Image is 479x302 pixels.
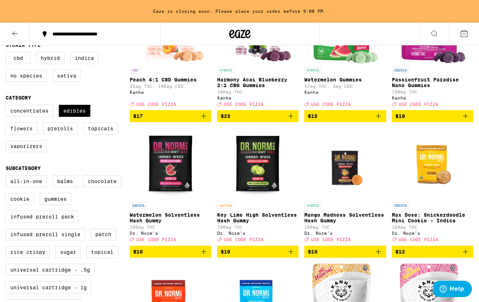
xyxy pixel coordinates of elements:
label: No Species [6,70,47,82]
div: Kanha [217,96,299,100]
button: Add to bag [130,246,212,258]
span: USE CODE PIZZA [224,238,264,242]
label: Edibles [59,105,90,117]
img: Dr. Norm's - Key Lime High Solventless Hash Gummy [224,128,292,199]
button: Add to bag [217,110,299,122]
p: SATIVA [217,202,234,209]
label: Universal Cartridge - 1g [6,281,91,294]
span: $15 [308,113,317,119]
div: Kanha [130,90,212,95]
p: 100mg THC [304,225,386,229]
span: USE CODE PIZZA [311,238,351,242]
label: Rice Crispy [6,246,50,258]
div: Kanha [392,96,474,100]
label: Topical [86,246,118,258]
span: USE CODE PIZZA [399,102,438,107]
p: Key Lime High Solventless Hash Gummy [217,212,299,223]
label: Sativa [52,70,81,82]
p: 108mg THC [392,225,474,229]
p: Harmony Acai Blueberry 2:1 CBG Gummies [217,77,299,88]
p: 100mg THC [217,90,299,94]
p: 25mg THC: 100mg CBD [130,84,212,89]
label: Gummies [40,193,71,205]
a: Open page for Mango Madness Solventless Hash Gummy from Dr. Norm's [304,128,386,245]
a: Open page for Max Dose: Snickerdoodle Mini Cookie - Indica from Dr. Norm's [392,128,474,245]
span: USE CODE PIZZA [224,102,264,107]
button: Add to bag [392,246,474,258]
img: Dr. Norm's - Max Dose: Snickerdoodle Mini Cookie - Indica [397,128,468,199]
p: Watermelon Solventless Hash Gummy [130,212,212,223]
label: Concentrates [6,105,53,117]
img: Dr. Norm's - Watermelon Solventless Hash Gummy [136,128,205,199]
label: CBD [6,52,30,64]
label: Sugar [56,246,81,258]
p: 97mg THC: 3mg CBD [304,84,386,89]
p: 100mg THC [130,225,212,229]
p: HYBRID [304,202,321,209]
legend: Subcategory [6,165,41,171]
span: $12 [395,249,405,255]
span: USE CODE PIZZA [311,102,351,107]
img: Dr. Norm's - Mango Madness Solventless Hash Gummy [310,128,381,199]
label: Indica [70,52,98,64]
p: Mango Madness Solventless Hash Gummy [304,212,386,223]
span: USE CODE PIZZA [136,102,176,107]
label: Flowers [6,122,37,135]
label: All-In-One [6,175,47,187]
button: Add to bag [217,246,299,258]
p: HYBRID [304,67,321,73]
div: Dr. Norm's [130,231,212,235]
a: Open page for Watermelon Solventless Hash Gummy from Dr. Norm's [130,128,212,245]
label: Hybrid [36,52,64,64]
span: $23 [221,113,230,119]
p: 100mg THC [217,225,299,229]
div: Dr. Norm's [392,231,474,235]
span: $19 [395,113,405,119]
label: Prerolls [43,122,78,135]
button: Add to bag [392,110,474,122]
label: Topicals [83,122,118,135]
button: Add to bag [130,110,212,122]
span: $17 [133,113,143,119]
p: INDICA [130,202,147,209]
iframe: Opens a widget where you can find more information [433,281,472,298]
span: USE CODE PIZZA [399,238,438,242]
legend: Category [6,95,31,101]
p: Watermelon Gummies [304,77,386,82]
label: Balms [52,175,78,187]
label: Universal Cartridge - .5g [6,264,95,276]
div: Kanha [304,90,386,95]
span: USE CODE PIZZA [136,238,176,242]
label: Infused Preroll Pack [6,211,79,223]
button: Add to bag [304,110,386,122]
label: Infused Preroll Single [6,228,85,240]
p: HYBRID [217,67,234,73]
p: Peach 4:1 CBD Gummies [130,77,212,82]
span: $10 [308,249,317,255]
button: Add to bag [304,246,386,258]
p: Max Dose: Snickerdoodle Mini Cookie - Indica [392,212,474,223]
p: 100mg THC [392,90,474,94]
label: Cookie [6,193,34,205]
div: Dr. Norm's [304,231,386,235]
p: INDICA [392,67,409,73]
label: Patch [91,228,116,240]
label: Chocolate [83,175,121,187]
span: $10 [133,249,143,255]
span: $10 [221,249,230,255]
div: Dr. Norm's [217,231,299,235]
label: Vaporizers [6,140,47,152]
p: INDICA [392,202,409,209]
a: Open page for Key Lime High Solventless Hash Gummy from Dr. Norm's [217,128,299,245]
p: Passionfruit Paradise Nano Gummies [392,77,474,88]
p: CBD [130,67,140,73]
